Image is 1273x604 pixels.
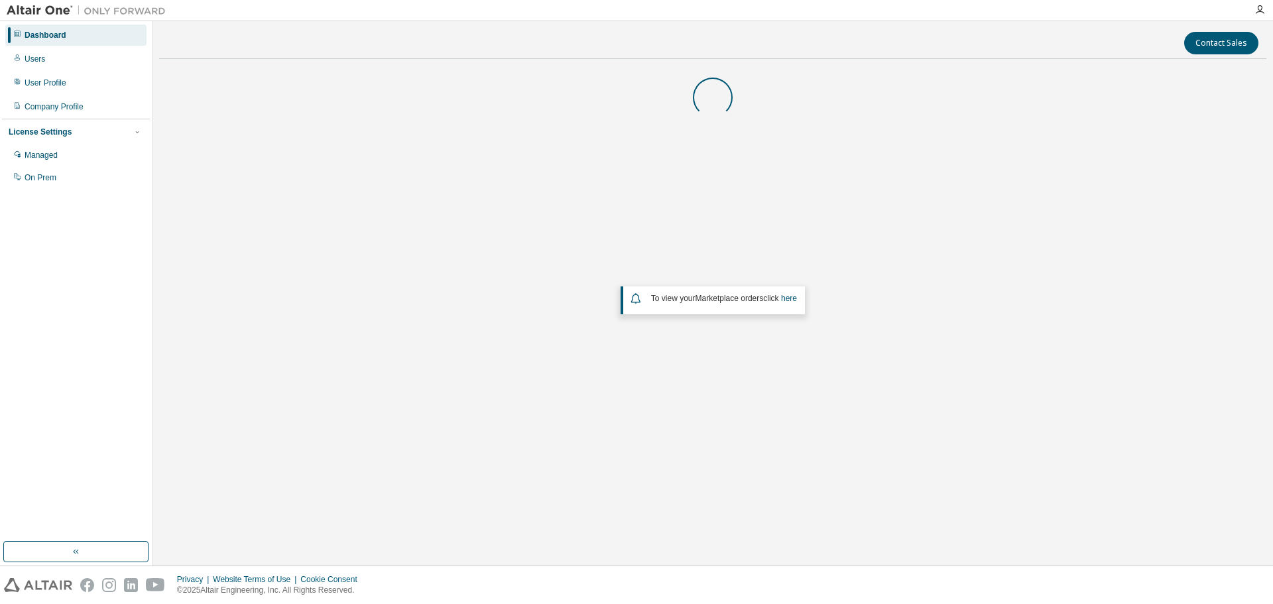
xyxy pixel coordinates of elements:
[1184,32,1258,54] button: Contact Sales
[25,30,66,40] div: Dashboard
[696,294,764,303] em: Marketplace orders
[25,78,66,88] div: User Profile
[25,101,84,112] div: Company Profile
[124,578,138,592] img: linkedin.svg
[177,574,213,585] div: Privacy
[300,574,365,585] div: Cookie Consent
[177,585,365,596] p: © 2025 Altair Engineering, Inc. All Rights Reserved.
[146,578,165,592] img: youtube.svg
[25,54,45,64] div: Users
[9,127,72,137] div: License Settings
[102,578,116,592] img: instagram.svg
[651,294,797,303] span: To view your click
[4,578,72,592] img: altair_logo.svg
[25,172,56,183] div: On Prem
[213,574,300,585] div: Website Terms of Use
[25,150,58,160] div: Managed
[80,578,94,592] img: facebook.svg
[781,294,797,303] a: here
[7,4,172,17] img: Altair One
